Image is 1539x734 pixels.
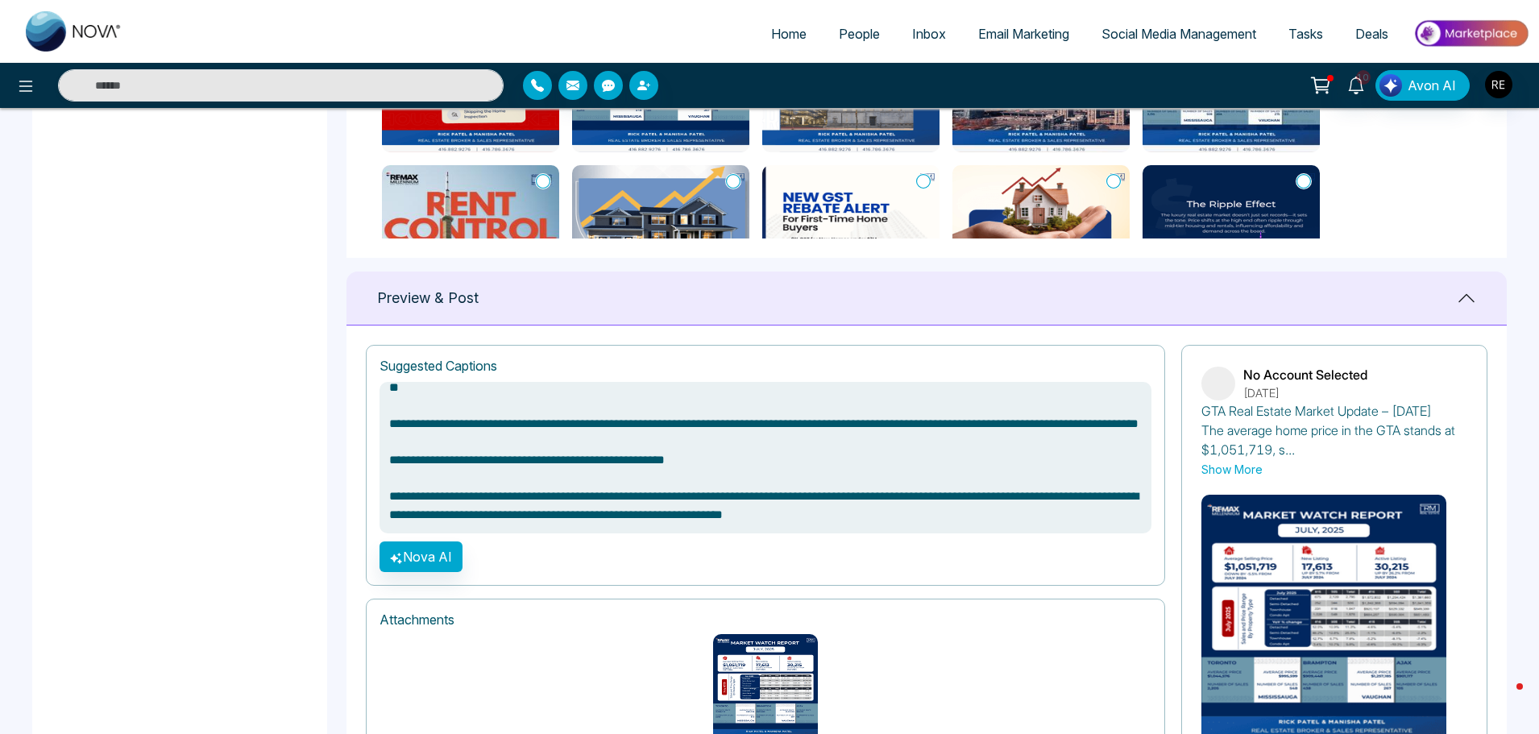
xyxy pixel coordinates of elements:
span: Social Media Management [1101,26,1256,42]
img: Nova CRM Logo [26,11,122,52]
a: Home [755,19,823,49]
span: Email Marketing [978,26,1069,42]
a: Email Marketing [962,19,1085,49]
a: Tasks [1272,19,1339,49]
a: 10 [1337,70,1375,98]
img: GST Rebate for First Time Home Buyers.png [762,165,940,346]
h1: Attachments [380,612,1151,628]
span: People [839,26,880,42]
img: Lead Flow [1379,74,1402,97]
p: GTA Real Estate Market Update – [DATE] The average home price in the GTA stands at $1,051,719, s... [1201,401,1467,459]
span: Tasks [1288,26,1323,42]
img: Secondary Markets are booming.png [952,165,1130,346]
span: Inbox [912,26,946,42]
span: Avon AI [1408,76,1456,95]
img: Market-place.gif [1412,15,1529,52]
span: Home [771,26,807,42]
img: WhatsApp Image 2025-07-11 at 9.45.35 PM.jpeg [382,165,559,346]
a: Social Media Management [1085,19,1272,49]
button: Avon AI [1375,70,1470,101]
p: [DATE] [1243,384,1367,401]
h1: Suggested Captions [380,359,497,374]
a: Deals [1339,19,1404,49]
h1: Preview & Post [377,289,479,307]
p: No Account Selected [1243,365,1367,384]
img: New Housing Price Index.png [572,165,749,346]
a: Inbox [896,19,962,49]
img: User Avatar [1485,71,1512,98]
button: Nova AI [380,541,463,572]
img: Luxury Market Trends.png [1143,165,1320,346]
button: Show More [1201,461,1263,478]
span: 10 [1356,70,1371,85]
iframe: Intercom live chat [1484,679,1523,718]
span: Deals [1355,26,1388,42]
a: People [823,19,896,49]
